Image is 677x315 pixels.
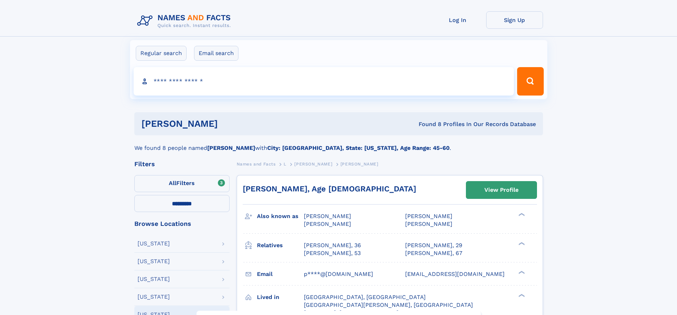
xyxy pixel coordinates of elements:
div: [US_STATE] [138,276,170,282]
a: Log In [429,11,486,29]
div: Found 8 Profiles In Our Records Database [318,120,536,128]
div: [US_STATE] [138,259,170,264]
label: Email search [194,46,238,61]
div: We found 8 people named with . [134,135,543,152]
h3: Relatives [257,239,304,251]
h3: Also known as [257,210,304,222]
a: [PERSON_NAME], Age [DEMOGRAPHIC_DATA] [243,184,416,193]
div: [US_STATE] [138,294,170,300]
img: Logo Names and Facts [134,11,237,31]
div: Browse Locations [134,221,230,227]
div: Filters [134,161,230,167]
b: [PERSON_NAME] [207,145,255,151]
a: Sign Up [486,11,543,29]
div: View Profile [484,182,519,198]
a: [PERSON_NAME], 36 [304,241,361,249]
a: [PERSON_NAME], 67 [405,249,462,257]
span: [PERSON_NAME] [340,162,378,167]
span: All [169,180,176,186]
a: View Profile [466,181,537,199]
button: Search Button [517,67,543,96]
span: [PERSON_NAME] [405,221,452,227]
div: [US_STATE] [138,241,170,246]
h1: [PERSON_NAME] [141,119,318,128]
a: [PERSON_NAME] [294,159,332,168]
span: [PERSON_NAME] [304,213,351,219]
input: search input [134,67,514,96]
b: City: [GEOGRAPHIC_DATA], State: [US_STATE], Age Range: 45-60 [267,145,450,151]
label: Regular search [136,46,187,61]
span: [PERSON_NAME] [294,162,332,167]
span: [GEOGRAPHIC_DATA][PERSON_NAME], [GEOGRAPHIC_DATA] [304,302,473,308]
div: ❯ [517,212,525,217]
a: L [284,159,286,168]
h3: Email [257,268,304,280]
div: ❯ [517,241,525,246]
span: [EMAIL_ADDRESS][DOMAIN_NAME] [405,271,505,277]
a: Names and Facts [237,159,276,168]
a: [PERSON_NAME], 53 [304,249,361,257]
a: [PERSON_NAME], 29 [405,241,462,249]
div: ❯ [517,293,525,298]
span: [PERSON_NAME] [304,221,351,227]
div: ❯ [517,270,525,275]
h3: Lived in [257,291,304,303]
span: [PERSON_NAME] [405,213,452,219]
span: [GEOGRAPHIC_DATA], [GEOGRAPHIC_DATA] [304,294,426,300]
label: Filters [134,175,230,192]
span: L [284,162,286,167]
